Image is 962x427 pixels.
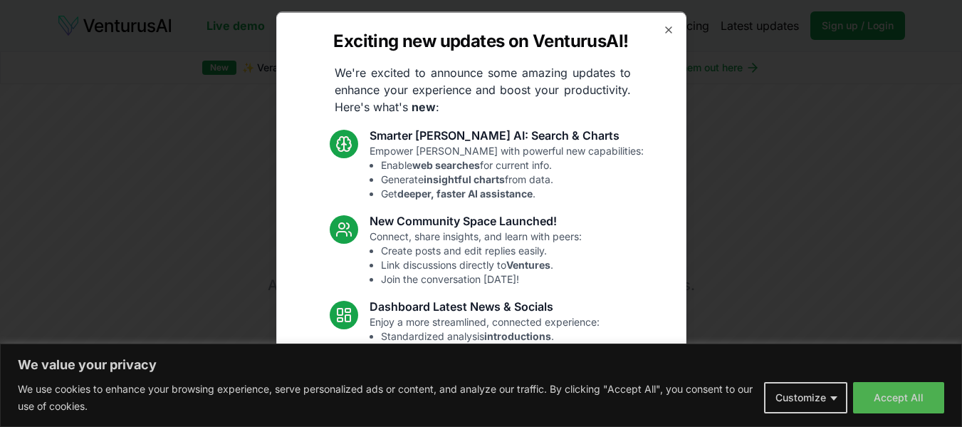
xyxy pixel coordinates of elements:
[370,297,600,314] h3: Dashboard Latest News & Socials
[506,258,550,270] strong: Ventures
[415,344,514,356] strong: latest industry news
[381,357,600,371] li: See topics.
[323,63,642,115] p: We're excited to announce some amazing updates to enhance your experience and boost your producti...
[370,126,644,143] h3: Smarter [PERSON_NAME] AI: Search & Charts
[370,229,582,286] p: Connect, share insights, and learn with peers:
[484,329,551,341] strong: introductions
[381,243,582,257] li: Create posts and edit replies easily.
[370,212,582,229] h3: New Community Space Launched!
[424,173,505,185] strong: insightful charts
[333,29,628,52] h2: Exciting new updates on VenturusAI!
[370,383,602,400] h3: Fixes and UI Polish
[381,329,600,343] li: Standardized analysis .
[399,358,514,370] strong: trending relevant social
[370,314,600,371] p: Enjoy a more streamlined, connected experience:
[381,158,644,172] li: Enable for current info.
[412,99,436,113] strong: new
[381,186,644,200] li: Get .
[370,143,644,200] p: Empower [PERSON_NAME] with powerful new capabilities:
[397,187,533,199] strong: deeper, faster AI assistance
[381,257,582,272] li: Link discussions directly to .
[381,272,582,286] li: Join the conversation [DATE]!
[412,158,480,170] strong: web searches
[381,343,600,357] li: Access articles.
[381,172,644,186] li: Generate from data.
